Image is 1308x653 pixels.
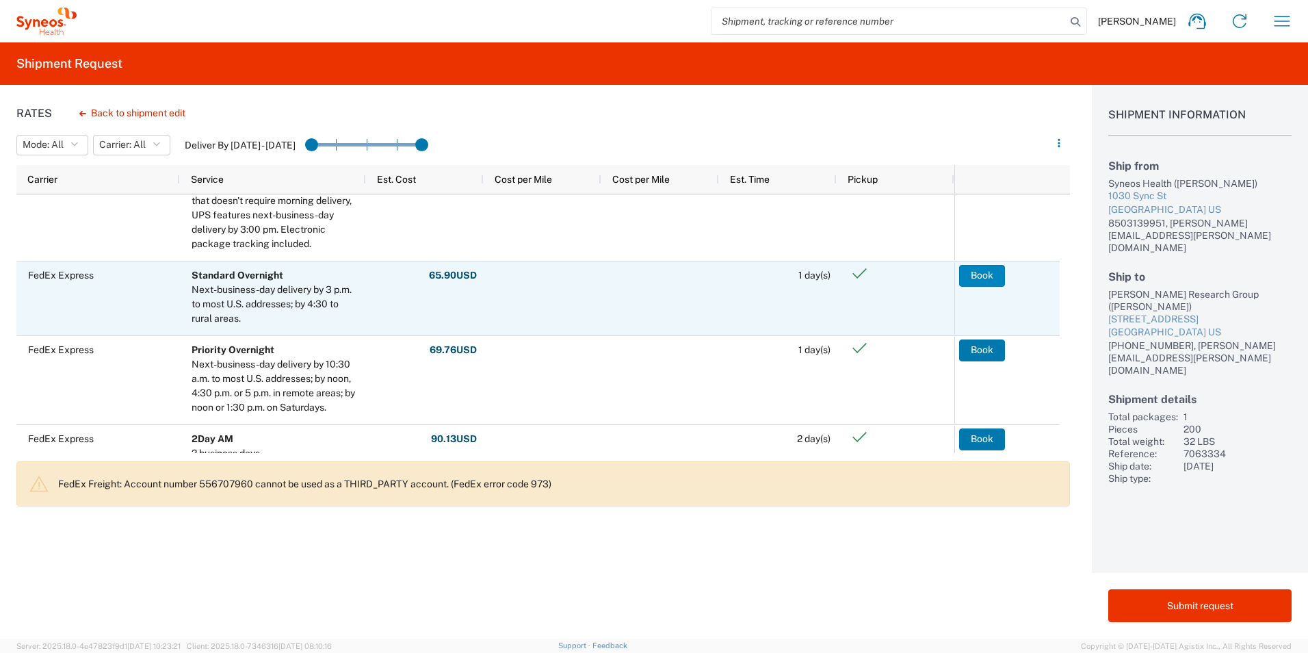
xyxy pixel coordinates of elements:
button: Back to shipment edit [68,101,196,125]
span: [PERSON_NAME] [1098,15,1176,27]
h1: Shipment Information [1108,108,1292,136]
div: 1 [1183,411,1292,423]
div: Reference: [1108,448,1178,460]
button: Mode: All [16,135,88,155]
div: Pieces [1108,423,1178,435]
button: Book [959,428,1005,450]
strong: 90.13 USD [431,433,477,446]
b: 2Day AM [192,433,233,444]
b: Priority Overnight [192,344,274,355]
span: Carrier [27,174,57,185]
h2: Ship to [1108,270,1292,283]
span: [DATE] 10:23:21 [127,642,181,650]
strong: 65.90 USD [429,269,477,282]
div: [GEOGRAPHIC_DATA] US [1108,326,1292,340]
div: [DATE] [1183,460,1292,472]
span: FedEx Express [28,270,94,281]
div: Next-business-day delivery by 10:30 a.m. to most U.S. addresses; by noon, 4:30 p.m. or 5 p.m. in ... [192,357,360,415]
button: 90.13USD [430,428,478,450]
button: Book [959,265,1005,287]
button: Submit request [1108,589,1292,622]
button: 69.76USD [429,340,478,361]
div: [STREET_ADDRESS] [1108,313,1292,326]
div: [PERSON_NAME] Research Group ([PERSON_NAME]) [1108,288,1292,313]
button: 65.90USD [428,265,478,287]
span: Cost per Mile [495,174,552,185]
span: Pickup [848,174,878,185]
button: Carrier: All [93,135,170,155]
label: Deliver By [DATE] - [DATE] [185,139,296,151]
span: FedEx Express [28,433,94,444]
span: Client: 2025.18.0-7346316 [187,642,332,650]
div: Ship type: [1108,472,1178,485]
b: Standard Overnight [192,270,283,281]
h2: Shipment details [1108,393,1292,406]
div: 32 LBS [1183,435,1292,448]
div: Ship date: [1108,460,1178,472]
h2: Ship from [1108,159,1292,172]
span: [DATE] 08:10:16 [278,642,332,650]
a: [STREET_ADDRESS][GEOGRAPHIC_DATA] US [1108,313,1292,340]
div: Syneos Health ([PERSON_NAME]) [1108,177,1292,190]
h1: Rates [16,107,52,120]
input: Shipment, tracking or reference number [711,8,1066,34]
div: Total weight: [1108,435,1178,448]
span: Service [191,174,224,185]
strong: 69.76 USD [430,344,477,357]
div: 8503139951, [PERSON_NAME][EMAIL_ADDRESS][PERSON_NAME][DOMAIN_NAME] [1108,217,1292,254]
a: Support [558,641,592,650]
div: Total packages: [1108,411,1178,423]
div: [PHONE_NUMBER], [PERSON_NAME][EMAIL_ADDRESS][PERSON_NAME][DOMAIN_NAME] [1108,340,1292,376]
span: 2 day(s) [797,433,830,444]
span: Server: 2025.18.0-4e47823f9d1 [16,642,181,650]
div: 200 [1183,423,1292,435]
a: 1030 Sync St[GEOGRAPHIC_DATA] US [1108,190,1292,216]
span: 1 day(s) [798,344,830,355]
div: Next-business-day delivery by 3 p.m. to most U.S. addresses; by 4:30 to rural areas. [192,283,360,326]
a: Feedback [592,641,627,650]
div: 1030 Sync St [1108,190,1292,203]
h2: Shipment Request [16,55,122,72]
span: Copyright © [DATE]-[DATE] Agistix Inc., All Rights Reserved [1081,640,1292,652]
span: Cost per Mile [612,174,670,185]
span: FedEx Express [28,344,94,355]
div: 7063334 [1183,448,1292,460]
span: Est. Cost [377,174,416,185]
span: Carrier: All [99,138,146,151]
span: Est. Time [730,174,770,185]
div: [GEOGRAPHIC_DATA] US [1108,203,1292,217]
p: FedEx Freight: Account number 556707960 cannot be used as a THIRD_PARTY account. (FedEx error cod... [58,478,1058,490]
button: Book [959,340,1005,361]
div: 2 business days [192,446,260,461]
span: Mode: All [23,138,64,151]
div: When you need a package overnight that doesn't require morning delivery, UPS features next-busine... [192,179,360,251]
span: 1 day(s) [798,270,830,281]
